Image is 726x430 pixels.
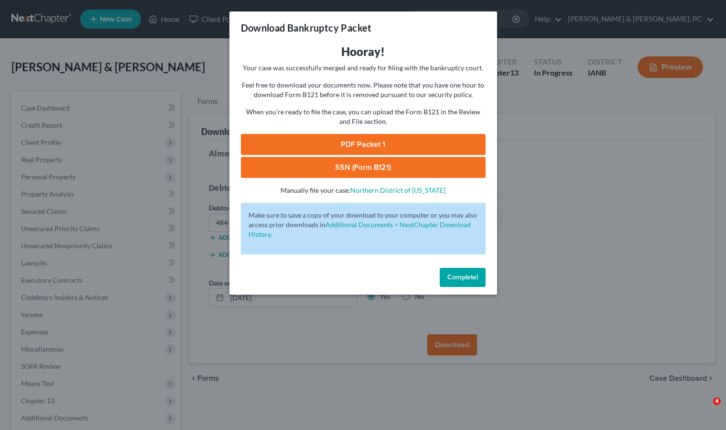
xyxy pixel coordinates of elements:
[241,21,372,34] h3: Download Bankruptcy Packet
[241,186,486,195] p: Manually file your case:
[241,80,486,99] p: Feel free to download your documents now. Please note that you have one hour to download Form B12...
[350,186,445,194] a: Northern District of [US_STATE]
[249,210,478,239] p: Make sure to save a copy of your download to your computer or you may also access prior downloads in
[713,397,721,405] span: 4
[693,397,716,420] iframe: Intercom live chat
[440,268,486,287] button: Complete!
[241,107,486,126] p: When you're ready to file the case, you can upload the Form B121 in the Review and File section.
[241,134,486,155] a: PDF Packet 1
[249,221,471,238] a: Additional Documents > NextChapter Download History.
[241,157,486,178] a: SSN (Form B121)
[241,63,486,73] p: Your case was successfully merged and ready for filing with the bankruptcy court.
[447,273,478,281] span: Complete!
[241,44,486,59] h3: Hooray!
